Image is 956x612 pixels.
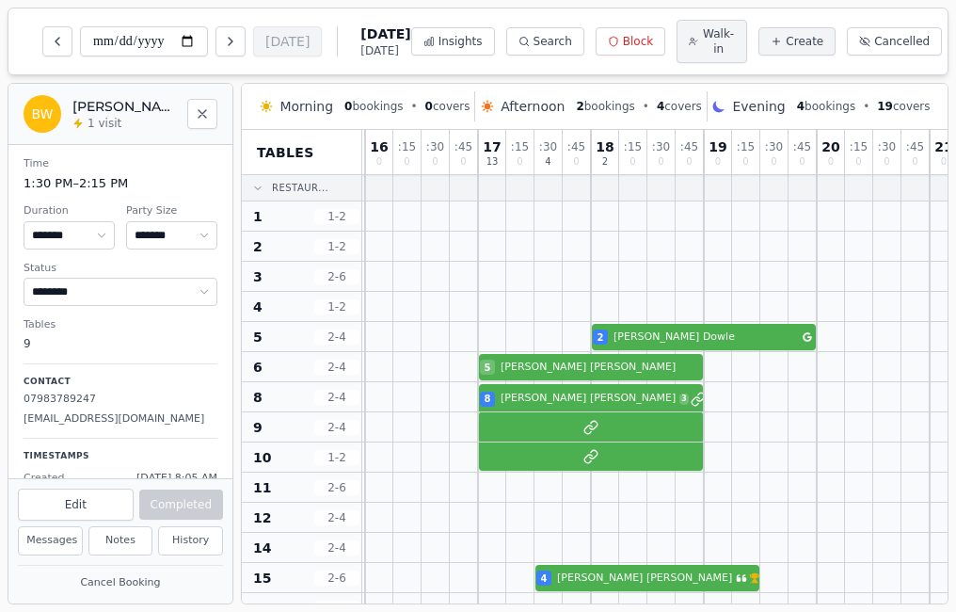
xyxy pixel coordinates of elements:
[643,99,649,114] span: •
[24,95,61,133] div: BW
[24,335,217,352] dd: 9
[376,157,382,167] span: 0
[314,571,359,586] span: 2 - 6
[24,174,217,193] dd: 1:30 PM – 2:15 PM
[596,140,613,153] span: 18
[652,141,670,153] span: : 30
[88,526,153,556] button: Notes
[613,330,799,346] span: [PERSON_NAME] Dowle
[314,480,359,495] span: 2 - 6
[18,489,134,521] button: Edit
[158,526,223,556] button: History
[279,97,333,116] span: Morning
[314,330,359,345] span: 2 - 4
[567,141,585,153] span: : 45
[541,572,548,586] span: 4
[737,141,755,153] span: : 15
[557,571,732,587] span: [PERSON_NAME] [PERSON_NAME]
[425,100,433,113] span: 0
[596,27,665,56] button: Block
[24,392,217,408] p: 07983789247
[314,209,359,224] span: 1 - 2
[511,141,529,153] span: : 15
[786,34,823,49] span: Create
[344,99,403,114] span: bookings
[253,26,322,56] button: [DATE]
[934,140,952,153] span: 21
[314,269,359,284] span: 2 - 6
[253,448,271,467] span: 10
[438,34,483,49] span: Insights
[912,157,917,167] span: 0
[272,181,328,195] span: Restaur...
[758,27,836,56] button: Create
[878,141,896,153] span: : 30
[573,157,579,167] span: 0
[314,540,359,556] span: 2 - 4
[545,157,550,167] span: 4
[253,539,271,557] span: 14
[483,140,501,153] span: 17
[314,450,359,465] span: 1 - 2
[736,572,747,584] svg: Customer message
[253,569,271,588] span: 15
[314,299,359,314] span: 1 - 2
[855,157,861,167] span: 0
[799,157,805,167] span: 0
[485,361,491,375] span: 5
[793,141,811,153] span: : 45
[906,141,924,153] span: : 45
[314,510,359,525] span: 2 - 4
[253,298,263,316] span: 4
[314,390,359,405] span: 2 - 4
[677,20,747,63] button: Walk-in
[821,140,839,153] span: 20
[253,237,263,256] span: 2
[715,157,721,167] span: 0
[539,141,557,153] span: : 30
[501,97,565,116] span: Afternoon
[187,99,217,129] button: Close
[702,26,735,56] span: Walk-in
[460,157,466,167] span: 0
[771,157,776,167] span: 0
[411,99,418,114] span: •
[253,508,271,527] span: 12
[534,34,572,49] span: Search
[18,572,223,595] button: Cancel Booking
[253,478,271,497] span: 11
[253,267,263,286] span: 3
[941,157,947,167] span: 0
[24,450,217,463] p: Timestamps
[253,328,263,346] span: 5
[602,157,608,167] span: 2
[360,24,410,43] span: [DATE]
[370,140,388,153] span: 16
[847,27,942,56] button: Cancelled
[486,157,499,167] span: 13
[136,471,217,487] span: [DATE] 8:05 AM
[432,157,438,167] span: 0
[24,317,217,333] dt: Tables
[709,140,726,153] span: 19
[863,99,869,114] span: •
[828,157,834,167] span: 0
[253,388,263,407] span: 8
[344,100,352,113] span: 0
[576,99,634,114] span: bookings
[679,394,689,405] span: 3
[360,43,410,58] span: [DATE]
[314,360,359,375] span: 2 - 4
[877,99,930,114] span: covers
[426,141,444,153] span: : 30
[517,157,522,167] span: 0
[877,100,893,113] span: 19
[797,100,805,113] span: 4
[765,141,783,153] span: : 30
[253,207,263,226] span: 1
[253,418,263,437] span: 9
[629,157,635,167] span: 0
[501,391,676,407] span: [PERSON_NAME] [PERSON_NAME]
[314,420,359,435] span: 2 - 4
[42,26,72,56] button: Previous day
